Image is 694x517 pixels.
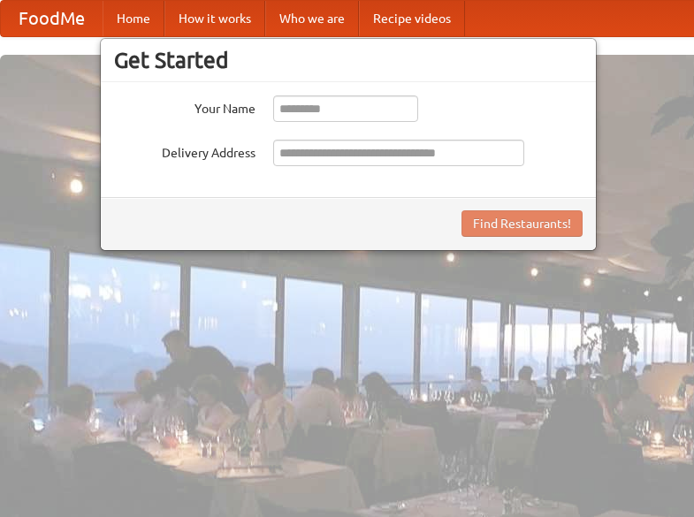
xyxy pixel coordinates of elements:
[114,47,583,73] h3: Get Started
[114,140,255,162] label: Delivery Address
[1,1,103,36] a: FoodMe
[114,95,255,118] label: Your Name
[359,1,465,36] a: Recipe videos
[461,210,583,237] button: Find Restaurants!
[103,1,164,36] a: Home
[164,1,265,36] a: How it works
[265,1,359,36] a: Who we are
